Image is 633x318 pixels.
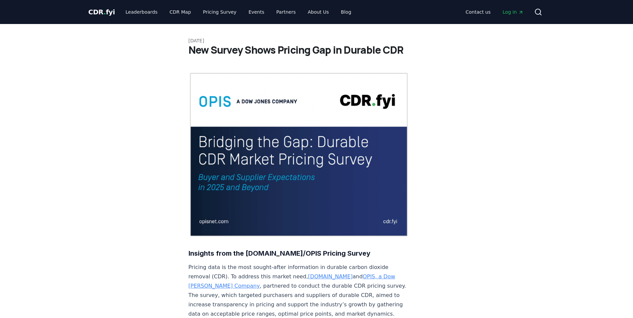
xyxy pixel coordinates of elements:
[503,9,523,15] span: Log in
[460,6,529,18] nav: Main
[103,8,106,16] span: .
[243,6,270,18] a: Events
[302,6,334,18] a: About Us
[271,6,301,18] a: Partners
[120,6,163,18] a: Leaderboards
[189,37,445,44] p: [DATE]
[120,6,356,18] nav: Main
[88,8,115,16] span: CDR fyi
[88,7,115,17] a: CDR.fyi
[308,273,353,280] a: [DOMAIN_NAME]
[198,6,242,18] a: Pricing Survey
[336,6,357,18] a: Blog
[189,72,409,237] img: blog post image
[189,249,370,257] strong: Insights from the [DOMAIN_NAME]/OPIS Pricing Survey
[460,6,496,18] a: Contact us
[497,6,529,18] a: Log in
[164,6,196,18] a: CDR Map
[189,44,445,56] h1: New Survey Shows Pricing Gap in Durable CDR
